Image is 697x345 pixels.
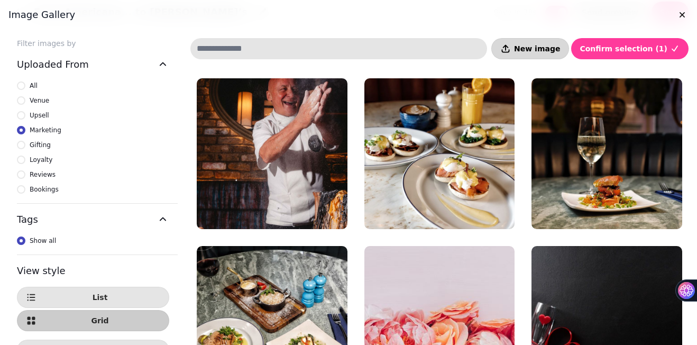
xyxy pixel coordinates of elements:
[17,204,169,235] button: Tags
[580,45,667,52] span: Confirm selection ( 1 )
[17,235,169,255] div: Tags
[30,184,59,195] span: Bookings
[17,80,169,203] div: Uploaded From
[30,110,49,121] span: Upsell
[17,49,169,80] button: Uploaded From
[30,169,56,180] span: Reviews
[197,78,347,229] img: DSC09631.jpg
[17,287,169,308] button: List
[364,78,515,229] img: Royale Benedict Florentine 3 lf.jpg
[17,310,169,331] button: Grid
[17,264,169,278] h3: View style
[30,125,61,135] span: Marketing
[8,8,689,21] h3: Image gallery
[30,155,52,165] span: Loyalty
[571,38,689,59] button: Confirm selection (1)
[531,78,682,229] img: Starter W11 3 Americana.jpg
[40,317,160,324] span: Grid
[514,45,560,52] span: New image
[491,38,569,59] button: New image
[30,80,38,91] span: All
[8,38,178,49] label: Filter images by
[40,294,160,301] span: List
[30,235,56,246] span: Show all
[30,95,49,106] span: Venue
[30,140,51,150] span: Gifting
